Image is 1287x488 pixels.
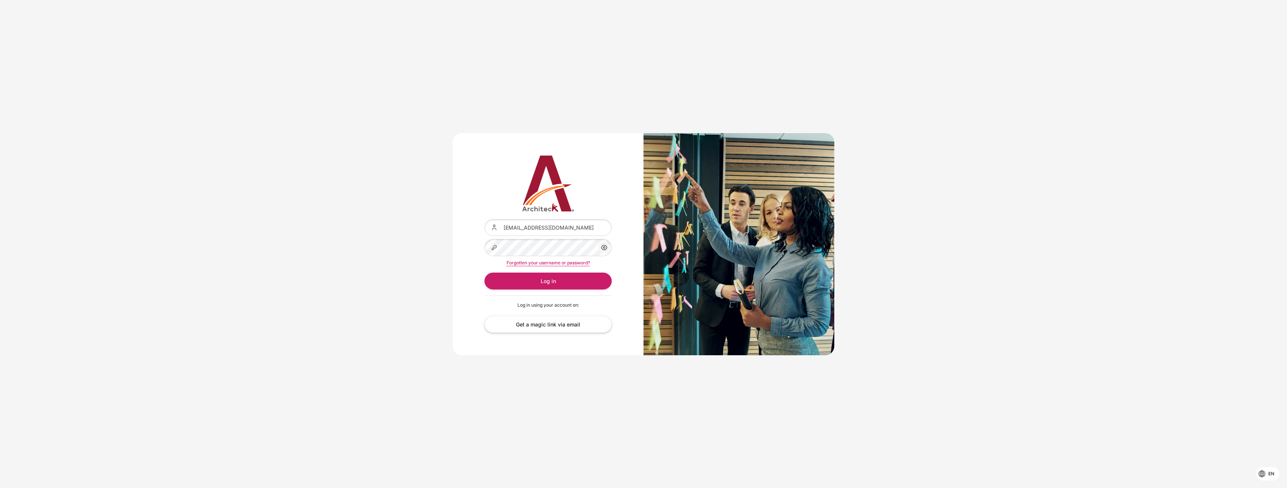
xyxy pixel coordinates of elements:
[484,273,612,289] button: Log in
[484,302,612,309] p: Log in using your account on:
[484,219,612,236] input: Username or email
[484,156,612,212] a: Architeck 12 Architeck 12
[1268,470,1274,477] span: en
[484,156,612,212] img: Architeck 12
[507,260,590,266] a: Forgotten your username or password?
[1256,467,1280,481] button: Languages
[484,316,612,333] a: Get a magic link via email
